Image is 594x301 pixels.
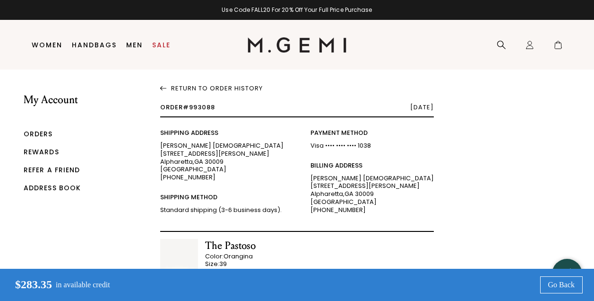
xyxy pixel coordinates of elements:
div: [STREET_ADDRESS][PERSON_NAME] [160,150,284,158]
a: Rewards [24,147,59,157]
a: Refer a Friend [24,165,80,175]
img: right arrow [160,81,166,90]
a: Men [126,41,143,49]
div: Alpharetta , GA 30009 [160,158,284,166]
a: Women [32,41,62,49]
div: [STREET_ADDRESS][PERSON_NAME] [310,182,434,190]
div: Payment Method [310,117,434,142]
div: The Pastoso [205,239,256,253]
div: Shipping Address [160,117,284,142]
div: Alpharetta , GA 30009 [310,190,434,198]
div: [GEOGRAPHIC_DATA] [310,198,434,206]
div: [PERSON_NAME] [DEMOGRAPHIC_DATA] [310,175,434,183]
div: Size: 39 [205,260,256,268]
div: Visa •••• •••• •••• 1038 [310,142,434,150]
a: Handbags [72,41,117,49]
span: Order #993088 [160,103,215,112]
a: Return To Order History [160,81,434,92]
a: Go Back [540,276,583,293]
div: [PERSON_NAME] [DEMOGRAPHIC_DATA] [160,142,284,150]
span: [DATE] [410,104,434,111]
img: M.Gemi [248,37,346,53]
div: [PHONE_NUMBER] [310,206,434,214]
div: Billing Address [310,150,434,175]
p: $283.35 [8,278,52,292]
div: Shipping Method [160,182,284,206]
a: Sale [152,41,171,49]
li: My Account [24,94,81,130]
div: Color: Orangina [205,253,256,261]
div: [PHONE_NUMBER] [160,174,284,182]
a: Orders [24,129,53,139]
div: [GEOGRAPHIC_DATA] [160,166,284,174]
p: in available credit [56,281,110,289]
a: Address Book [24,183,81,193]
div: Standard shipping (3-6 business days). [160,206,284,214]
div: Let's Chat [552,268,582,280]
